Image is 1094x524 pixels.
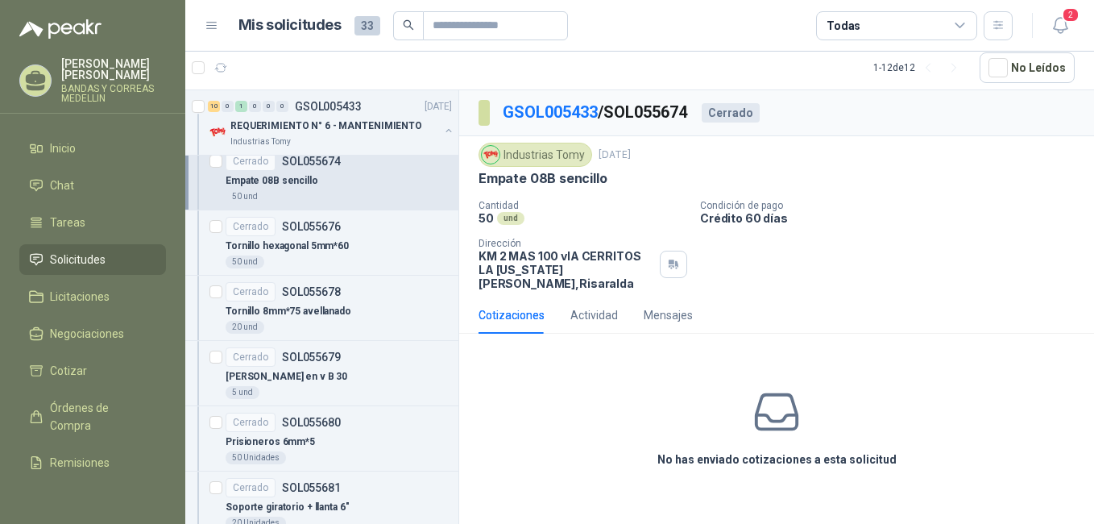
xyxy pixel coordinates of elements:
div: 1 [235,101,247,112]
p: KM 2 MAS 100 vIA CERRITOS LA [US_STATE] [PERSON_NAME] , Risaralda [479,249,653,290]
div: Cerrado [226,413,276,432]
p: [PERSON_NAME] en v B 30 [226,369,347,385]
span: 2 [1062,7,1079,23]
p: Prisioneros 6mm*5 [226,435,315,450]
span: Cotizar [50,362,87,380]
p: Soporte giratorio + llanta 6" [226,500,350,515]
span: Chat [50,177,74,194]
div: 0 [249,101,261,112]
p: [PERSON_NAME] [PERSON_NAME] [61,58,166,81]
button: 2 [1046,11,1075,40]
div: Cerrado [226,152,276,171]
div: Cerrado [226,347,276,367]
div: Actividad [570,306,618,324]
p: Condición de pago [700,200,1088,211]
p: Crédito 60 días [700,211,1088,225]
div: Cotizaciones [479,306,545,324]
a: GSOL005433 [503,102,598,122]
span: Remisiones [50,454,110,472]
p: Empate 08B sencillo [479,170,607,187]
a: Licitaciones [19,281,166,312]
p: SOL055676 [282,221,341,232]
span: Tareas [50,214,85,231]
div: und [497,212,524,225]
div: 50 und [226,256,264,268]
p: / SOL055674 [503,100,689,125]
p: [DATE] [425,99,452,114]
div: Todas [827,17,860,35]
div: 5 und [226,386,259,399]
a: CerradoSOL055679[PERSON_NAME] en v B 305 und [185,341,458,406]
p: SOL055681 [282,482,341,493]
p: SOL055680 [282,417,341,428]
p: Cantidad [479,200,687,211]
p: [DATE] [599,148,631,163]
p: Empate 08B sencillo [226,173,318,189]
div: 0 [276,101,288,112]
span: Órdenes de Compra [50,399,151,435]
p: SOL055674 [282,156,341,167]
a: Configuración [19,484,166,515]
p: Tornillo 8mm*75 avellanado [226,304,351,319]
p: SOL055679 [282,351,341,363]
div: Cerrado [702,103,760,123]
a: Chat [19,170,166,201]
img: Logo peakr [19,19,102,39]
div: 1 - 12 de 12 [873,55,967,81]
a: Órdenes de Compra [19,393,166,441]
a: Solicitudes [19,244,166,275]
h1: Mis solicitudes [238,14,342,37]
p: Dirección [479,238,653,249]
a: Cotizar [19,356,166,386]
p: SOL055678 [282,286,341,297]
p: GSOL005433 [295,101,362,112]
button: No Leídos [980,52,1075,83]
div: 0 [222,101,234,112]
a: Tareas [19,207,166,238]
a: CerradoSOL055674Empate 08B sencillo50 und [185,145,458,210]
a: CerradoSOL055678Tornillo 8mm*75 avellanado20 und [185,276,458,341]
div: Cerrado [226,478,276,497]
span: 33 [354,16,380,35]
p: Tornillo hexagonal 5mm*60 [226,239,349,254]
a: CerradoSOL055676Tornillo hexagonal 5mm*6050 und [185,210,458,276]
div: 20 und [226,321,264,334]
span: Inicio [50,139,76,157]
a: Negociaciones [19,318,166,349]
a: Inicio [19,133,166,164]
span: search [403,19,414,31]
div: 10 [208,101,220,112]
img: Company Logo [482,146,499,164]
h3: No has enviado cotizaciones a esta solicitud [657,451,897,468]
div: Industrias Tomy [479,143,592,167]
span: Licitaciones [50,288,110,306]
span: Negociaciones [50,325,124,343]
p: 50 [479,211,494,225]
a: CerradoSOL055680Prisioneros 6mm*550 Unidades [185,406,458,472]
div: Cerrado [226,217,276,236]
span: Solicitudes [50,251,106,268]
div: 0 [263,101,275,112]
div: Mensajes [644,306,693,324]
a: Remisiones [19,447,166,478]
div: 50 und [226,190,264,203]
a: 10 0 1 0 0 0 GSOL005433[DATE] Company LogoREQUERIMIENTO N° 6 - MANTENIMIENTOIndustrias Tomy [208,97,455,148]
img: Company Logo [208,123,227,142]
p: BANDAS Y CORREAS MEDELLIN [61,84,166,103]
p: REQUERIMIENTO N° 6 - MANTENIMIENTO [230,119,422,134]
p: Industrias Tomy [230,135,291,148]
div: 50 Unidades [226,451,286,464]
div: Cerrado [226,282,276,302]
